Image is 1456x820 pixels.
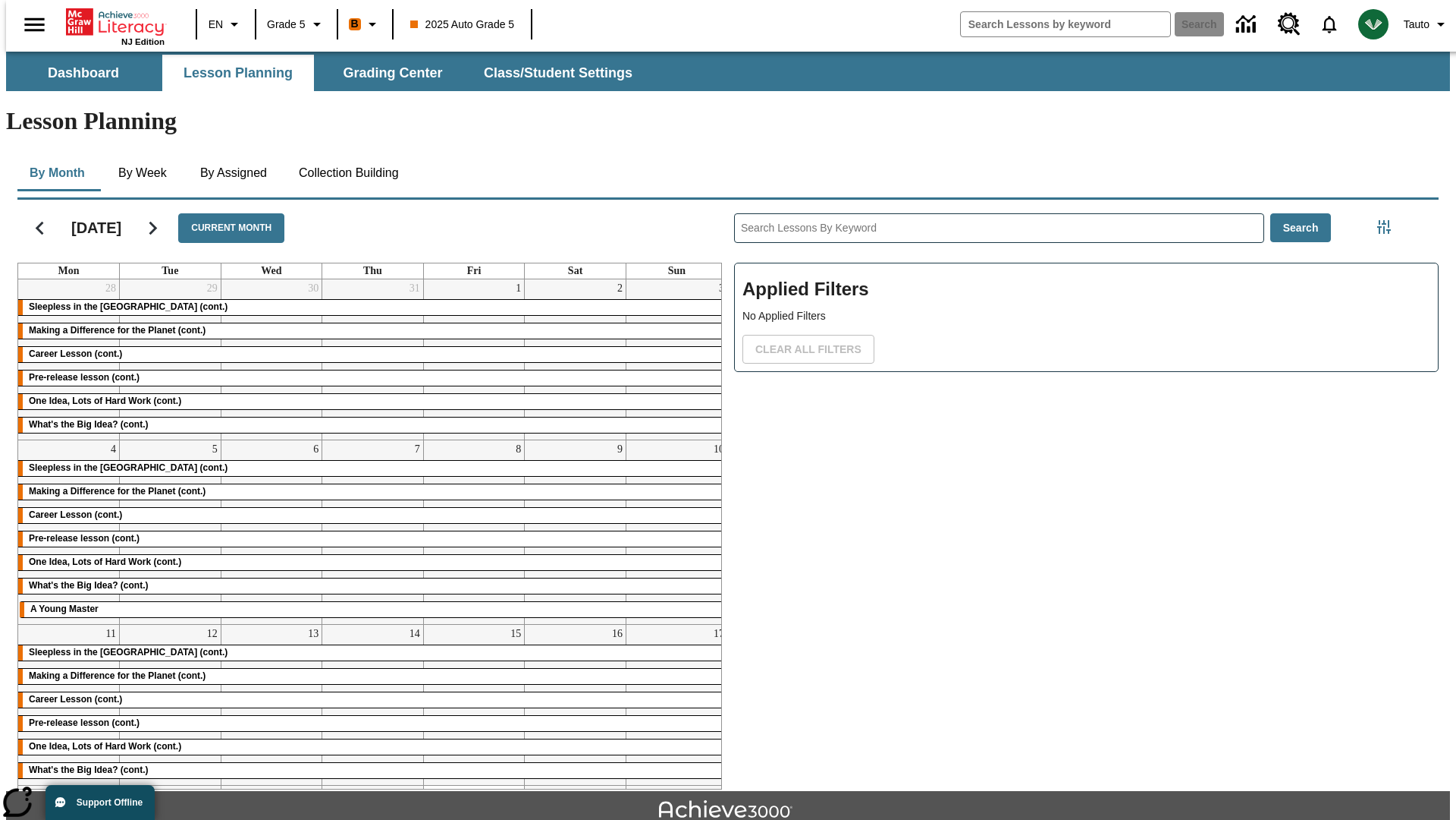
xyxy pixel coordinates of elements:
div: Career Lesson (cont.) [18,508,727,523]
div: Pre-release lesson (cont.) [18,531,727,547]
a: August 5, 2025 [209,440,221,459]
span: Tauto [1404,17,1429,33]
a: Tuesday [158,263,181,279]
td: August 11, 2025 [18,624,120,785]
div: Sleepless in the Animal Kingdom (cont.) [18,645,727,661]
a: Home [66,7,165,37]
div: Sleepless in the Animal Kingdom (cont.) [18,461,727,476]
td: August 15, 2025 [423,624,525,785]
span: One Idea, Lots of Hard Work (cont.) [29,741,181,752]
td: August 1, 2025 [423,279,525,440]
a: Thursday [360,263,385,279]
span: Making a Difference for the Planet (cont.) [29,325,206,336]
div: One Idea, Lots of Hard Work (cont.) [18,740,727,755]
a: Data Center [1227,4,1269,46]
td: August 10, 2025 [626,440,727,624]
button: Dashboard [8,55,159,91]
h2: [DATE] [71,219,121,237]
span: NJ Edition [121,37,165,46]
a: July 30, 2025 [305,279,322,298]
td: August 14, 2025 [322,624,424,785]
span: Grade 5 [267,17,306,33]
span: Sleepless in the Animal Kingdom (cont.) [29,647,227,658]
div: Career Lesson (cont.) [18,692,727,708]
button: Profile/Settings [1398,11,1456,38]
div: One Idea, Lots of Hard Work (cont.) [18,555,727,570]
div: Sleepless in the Animal Kingdom (cont.) [18,300,727,315]
button: Grading Center [317,55,469,91]
button: By Week [105,155,180,191]
img: avatar image [1358,9,1389,39]
td: August 16, 2025 [525,624,626,785]
button: Boost Class color is orange. Change class color [343,11,388,38]
button: By Month [17,155,97,191]
span: 2025 Auto Grade 5 [410,17,515,33]
a: August 15, 2025 [507,625,524,643]
a: August 3, 2025 [716,279,727,298]
input: Search Lessons By Keyword [735,214,1263,242]
td: August 8, 2025 [423,440,525,624]
div: SubNavbar [6,55,646,91]
span: One Idea, Lots of Hard Work (cont.) [29,396,181,406]
span: Sleepless in the Animal Kingdom (cont.) [29,462,227,473]
a: August 20, 2025 [305,786,322,804]
span: Career Lesson (cont.) [29,348,122,359]
a: August 1, 2025 [513,279,524,298]
td: August 5, 2025 [120,440,221,624]
div: Making a Difference for the Planet (cont.) [18,323,727,339]
a: Notifications [1310,5,1349,44]
button: Search [1270,213,1332,243]
a: Saturday [565,263,585,279]
div: A Young Master [20,602,726,617]
a: August 21, 2025 [406,786,423,804]
a: August 7, 2025 [412,440,423,459]
div: Calendar [5,194,722,790]
td: August 13, 2025 [221,624,322,785]
td: August 9, 2025 [525,440,626,624]
td: August 6, 2025 [221,440,322,624]
a: July 29, 2025 [204,279,221,298]
a: Wednesday [258,263,284,279]
button: Select a new avatar [1349,5,1398,44]
td: July 29, 2025 [120,279,221,440]
a: August 6, 2025 [310,440,322,459]
button: Lesson Planning [162,55,314,91]
a: August 14, 2025 [406,625,423,643]
button: Previous [20,209,59,248]
a: Sunday [665,263,689,279]
div: Career Lesson (cont.) [18,347,727,362]
a: Resource Center, Will open in new tab [1269,4,1310,45]
h1: Lesson Planning [6,107,1450,135]
td: July 30, 2025 [221,279,322,440]
div: Search [722,194,1439,790]
span: Making a Difference for the Planet (cont.) [29,486,206,497]
a: August 11, 2025 [103,625,119,643]
div: SubNavbar [6,52,1450,91]
a: August 22, 2025 [507,786,524,804]
input: search field [961,12,1170,36]
a: July 31, 2025 [406,279,423,298]
a: August 10, 2025 [711,440,727,459]
td: July 28, 2025 [18,279,120,440]
span: What's the Big Idea? (cont.) [29,765,149,775]
a: August 13, 2025 [305,625,322,643]
span: What's the Big Idea? (cont.) [29,419,149,430]
button: By Assigned [188,155,279,191]
a: August 16, 2025 [609,625,626,643]
td: August 17, 2025 [626,624,727,785]
div: Making a Difference for the Planet (cont.) [18,669,727,684]
span: Career Lesson (cont.) [29,509,122,520]
button: Collection Building [287,155,411,191]
button: Next [133,209,172,248]
span: EN [209,17,223,33]
a: August 12, 2025 [204,625,221,643]
button: Current Month [178,213,284,243]
span: Making a Difference for the Planet (cont.) [29,670,206,681]
td: August 2, 2025 [525,279,626,440]
button: Language: EN, Select a language [202,11,250,38]
div: Applied Filters [734,263,1439,372]
span: What's the Big Idea? (cont.) [29,580,149,591]
div: Pre-release lesson (cont.) [18,371,727,386]
td: August 12, 2025 [120,624,221,785]
a: Friday [464,263,485,279]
